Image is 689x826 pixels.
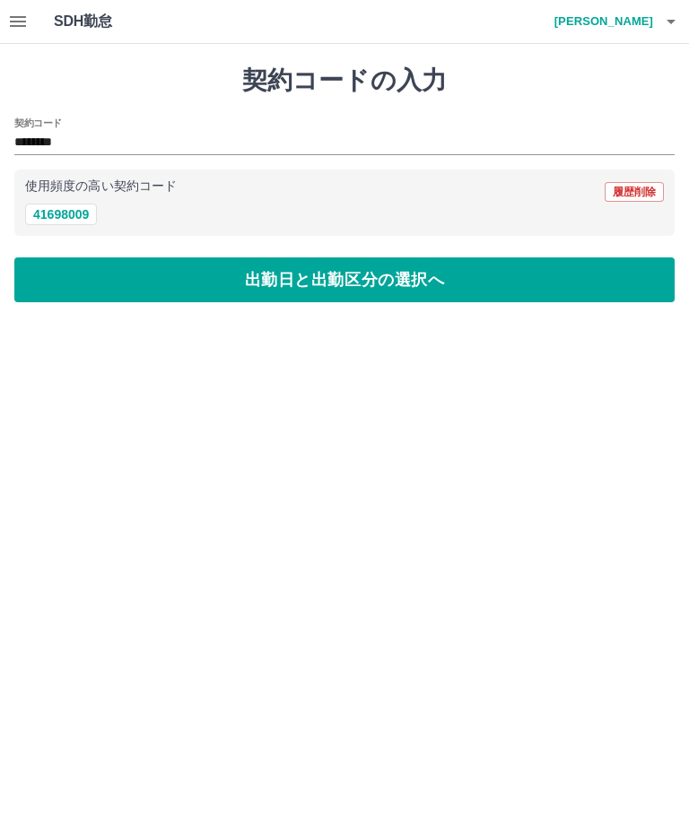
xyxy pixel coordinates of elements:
h1: 契約コードの入力 [14,65,675,96]
button: 出勤日と出勤区分の選択へ [14,257,675,302]
h2: 契約コード [14,116,62,130]
button: 41698009 [25,204,97,225]
p: 使用頻度の高い契約コード [25,180,177,193]
button: 履歴削除 [605,182,664,202]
